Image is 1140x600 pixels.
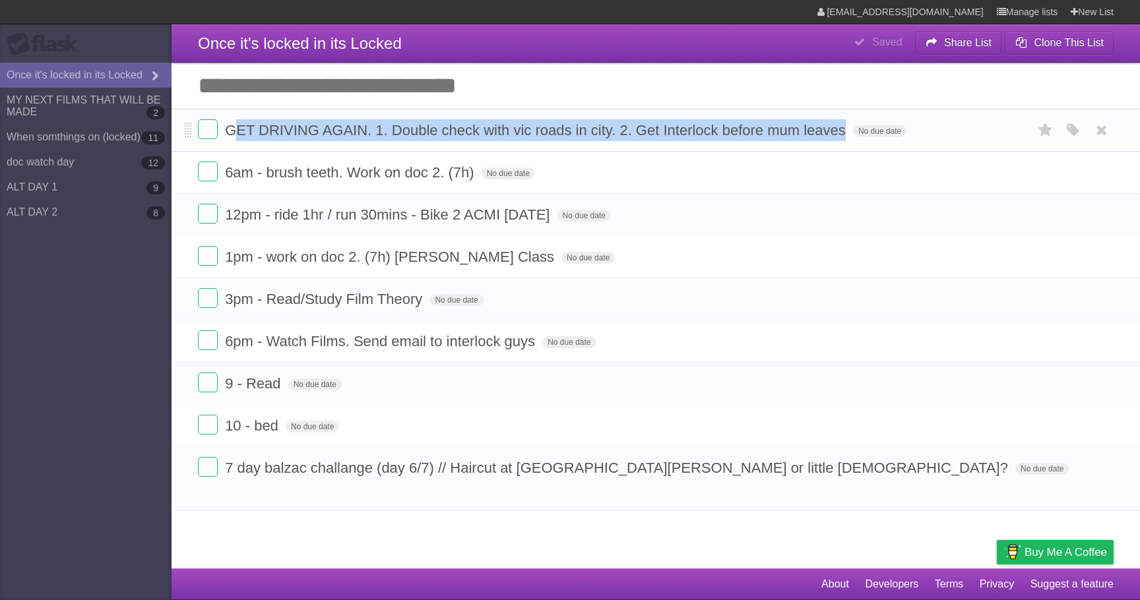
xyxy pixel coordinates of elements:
img: Buy me a coffee [1003,541,1021,563]
span: No due date [288,378,342,390]
b: 8 [146,206,165,220]
label: Done [198,204,218,224]
span: GET DRIVING AGAIN. 1. Double check with vic roads in city. 2. Get Interlock before mum leaves [225,122,849,138]
label: Done [198,373,218,392]
span: Once it's locked in its Locked [198,34,402,52]
b: 12 [141,156,165,169]
button: Share List [915,31,1002,55]
label: Done [198,330,218,350]
div: Flask [7,32,86,56]
label: Done [198,415,218,435]
a: Buy me a coffee [997,540,1114,564]
span: 12pm - ride 1hr / run 30mins - Bike 2 ACMI [DATE] [225,206,553,223]
span: No due date [561,252,615,264]
a: About [821,572,849,597]
span: No due date [557,210,611,222]
b: 9 [146,181,165,195]
button: Clone This List [1005,31,1114,55]
b: Saved [872,36,902,47]
a: Developers [865,572,918,597]
span: 1pm - work on doc 2. (7h) [PERSON_NAME] Class [225,249,557,265]
span: No due date [482,167,535,179]
span: 3pm - Read/Study Film Theory [225,291,426,307]
label: Done [198,288,218,308]
label: Star task [1033,119,1058,141]
b: 11 [141,131,165,144]
span: No due date [542,336,596,348]
span: No due date [286,421,339,433]
a: Terms [935,572,964,597]
span: 6pm - Watch Films. Send email to interlock guys [225,333,538,349]
span: 6am - brush teeth. Work on doc 2. (7h) [225,164,477,181]
a: Privacy [980,572,1014,597]
span: No due date [853,125,906,137]
span: No due date [1015,463,1069,475]
a: Suggest a feature [1030,572,1114,597]
b: Share List [944,37,992,48]
span: 9 - Read [225,375,284,392]
label: Done [198,457,218,477]
label: Done [198,162,218,181]
b: Clone This List [1034,37,1104,48]
b: 2 [146,106,165,119]
span: Buy me a coffee [1025,541,1107,564]
span: 10 - bed [225,417,282,434]
label: Done [198,246,218,266]
span: No due date [429,294,483,306]
label: Done [198,119,218,139]
span: 7 day balzac challange (day 6/7) // Haircut at [GEOGRAPHIC_DATA][PERSON_NAME] or little [DEMOGRAP... [225,460,1011,476]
